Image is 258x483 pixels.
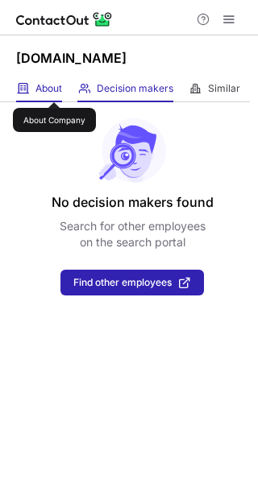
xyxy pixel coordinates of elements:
span: About [35,82,62,95]
span: Decision makers [97,82,173,95]
img: ContactOut v5.3.10 [16,10,113,29]
h1: [DOMAIN_NAME] [16,48,127,68]
span: Find other employees [73,277,172,288]
span: Similar [208,82,240,95]
p: Search for other employees on the search portal [60,218,206,250]
header: No decision makers found [52,192,214,212]
img: No leads found [98,118,167,183]
button: Find other employees [60,270,204,295]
